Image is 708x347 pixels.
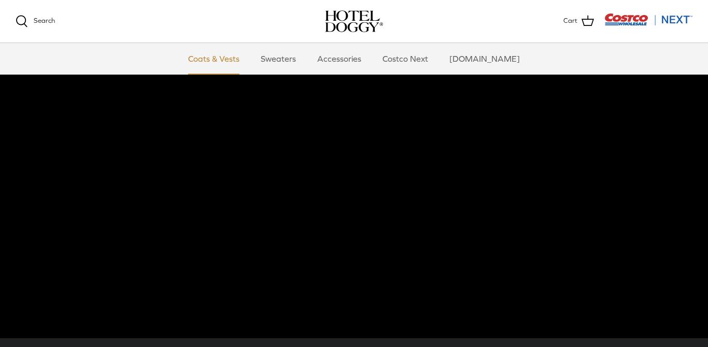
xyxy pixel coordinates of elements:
a: Accessories [308,43,371,74]
a: Coats & Vests [179,43,249,74]
img: Costco Next [604,13,692,26]
a: [DOMAIN_NAME] [440,43,529,74]
img: hoteldoggycom [325,10,383,32]
a: Cart [563,15,594,28]
a: Costco Next [373,43,437,74]
a: hoteldoggy.com hoteldoggycom [325,10,383,32]
a: Visit Costco Next [604,20,692,27]
a: Sweaters [251,43,305,74]
span: Search [34,17,55,24]
a: Search [16,15,55,27]
span: Cart [563,16,577,26]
